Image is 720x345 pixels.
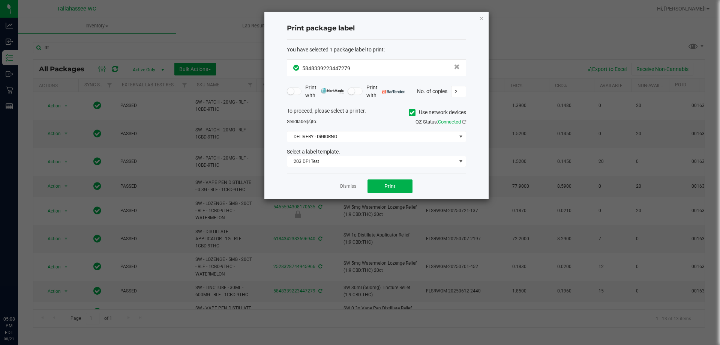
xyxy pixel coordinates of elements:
span: No. of copies [417,88,447,94]
span: Connected [438,119,461,125]
div: To proceed, please select a printer. [281,107,472,118]
label: Use network devices [409,108,466,116]
a: Dismiss [340,183,356,190]
div: Select a label template. [281,148,472,156]
div: : [287,46,466,54]
span: In Sync [293,64,300,72]
span: Print [384,183,396,189]
span: 5848339223447279 [302,65,350,71]
span: You have selected 1 package label to print [287,47,384,53]
span: Send to: [287,119,317,124]
span: label(s) [297,119,312,124]
h4: Print package label [287,24,466,33]
img: mark_magic_cybra.png [321,88,344,93]
span: 203 DPI Test [287,156,456,167]
button: Print [367,179,412,193]
span: Print with [366,84,405,99]
span: QZ Status: [415,119,466,125]
span: Print with [305,84,344,99]
img: bartender.png [382,90,405,93]
span: DELIVERY - DiGIORNO [287,131,456,142]
iframe: Resource center [7,285,30,307]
